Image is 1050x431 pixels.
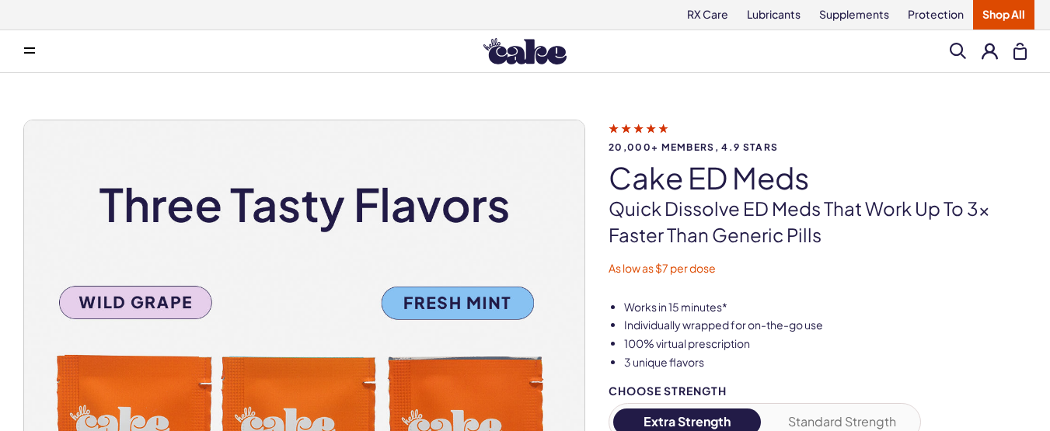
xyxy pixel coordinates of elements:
li: 3 unique flavors [624,355,1027,370]
p: Quick dissolve ED Meds that work up to 3x faster than generic pills [609,196,1027,248]
li: Works in 15 minutes* [624,300,1027,315]
span: 20,000+ members, 4.9 stars [609,142,1027,152]
img: Hello Cake [483,38,567,64]
li: 100% virtual prescription [624,336,1027,352]
h1: Cake ED Meds [609,162,1027,194]
p: As low as $7 per dose [609,261,1027,276]
a: 20,000+ members, 4.9 stars [609,121,1027,152]
li: Individually wrapped for on-the-go use [624,318,1027,333]
div: Choose Strength [609,385,921,397]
